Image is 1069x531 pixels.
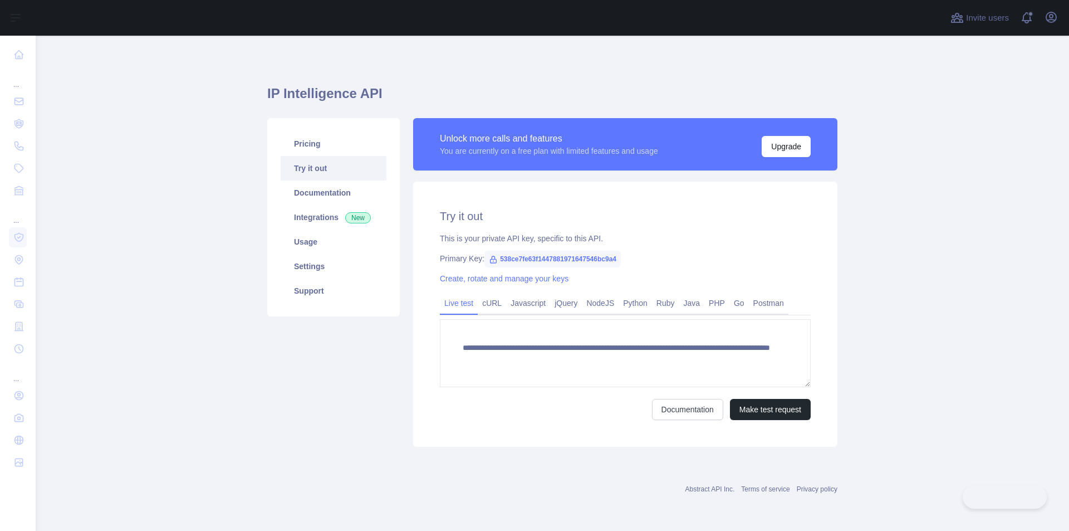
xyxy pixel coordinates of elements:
[267,85,837,111] h1: IP Intelligence API
[9,361,27,383] div: ...
[440,145,658,157] div: You are currently on a free plan with limited features and usage
[762,136,811,157] button: Upgrade
[966,12,1009,25] span: Invite users
[652,399,723,420] a: Documentation
[652,294,679,312] a: Ruby
[281,230,386,254] a: Usage
[345,212,371,223] span: New
[440,132,658,145] div: Unlock more calls and features
[729,294,749,312] a: Go
[685,485,735,493] a: Abstract API Inc.
[704,294,729,312] a: PHP
[440,274,568,283] a: Create, rotate and manage your keys
[281,156,386,181] a: Try it out
[281,131,386,156] a: Pricing
[281,205,386,230] a: Integrations New
[440,294,478,312] a: Live test
[478,294,506,312] a: cURL
[440,233,811,244] div: This is your private API key, specific to this API.
[948,9,1011,27] button: Invite users
[679,294,705,312] a: Java
[506,294,550,312] a: Javascript
[281,181,386,205] a: Documentation
[730,399,811,420] button: Make test request
[550,294,582,312] a: jQuery
[9,203,27,225] div: ...
[9,67,27,89] div: ...
[440,208,811,224] h2: Try it out
[749,294,788,312] a: Postman
[963,485,1047,509] iframe: Toggle Customer Support
[797,485,837,493] a: Privacy policy
[281,279,386,303] a: Support
[484,251,621,267] span: 538ce7fe63f1447881971647546bc9a4
[619,294,652,312] a: Python
[582,294,619,312] a: NodeJS
[281,254,386,279] a: Settings
[741,485,790,493] a: Terms of service
[440,253,811,264] div: Primary Key:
